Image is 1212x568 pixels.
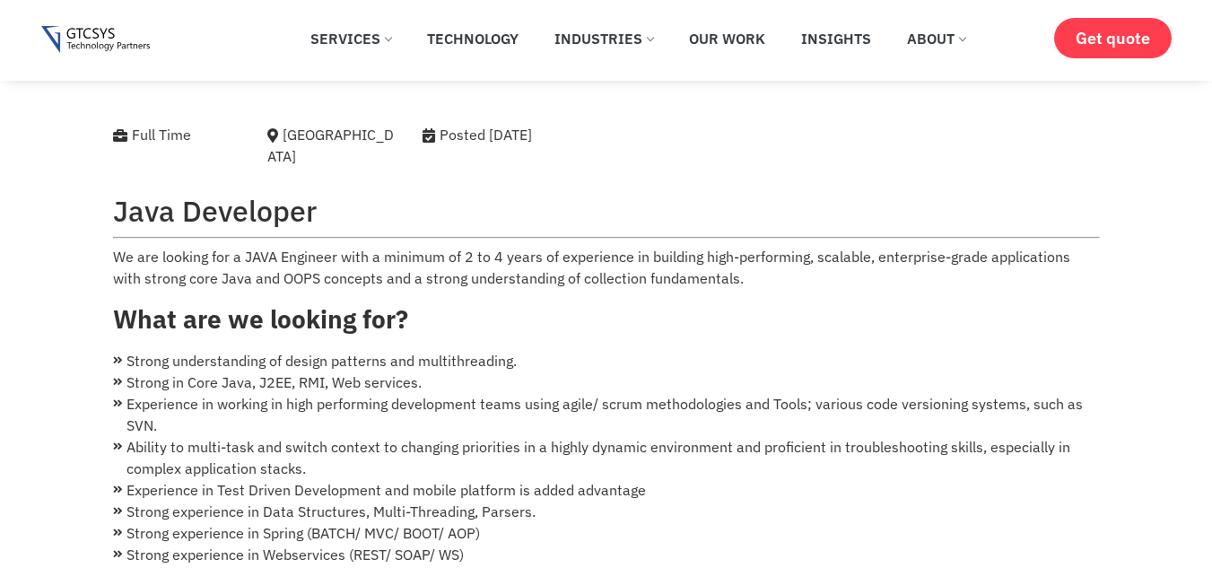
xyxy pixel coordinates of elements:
[113,371,1100,393] li: Strong in Core Java, J2EE, RMI, Web services.
[113,479,1100,501] li: Experience in Test Driven Development and mobile platform is added advantage
[676,19,779,58] a: Our Work
[113,544,1100,565] li: Strong experience in Webservices (REST/ SOAP/ WS)
[788,19,885,58] a: Insights
[414,19,532,58] a: Technology
[113,522,1100,544] li: Strong experience in Spring (BATCH/ MVC/ BOOT/ AOP)
[1076,29,1150,48] span: Get quote
[113,194,1100,228] h2: Java Developer
[297,19,405,58] a: Services
[113,124,241,145] div: Full Time
[113,350,1100,371] li: Strong understanding of design patterns and multithreading.
[541,19,667,58] a: Industries
[113,393,1100,436] li: Experience in working in high performing development teams using agile/ scrum methodologies and T...
[113,246,1100,289] p: We are looking for a JAVA Engineer with a minimum of 2 to 4 years of experience in building high-...
[1054,18,1172,58] a: Get quote
[267,124,396,167] div: [GEOGRAPHIC_DATA]
[113,501,1100,522] li: Strong experience in Data Structures, Multi-Threading, Parsers.
[894,19,979,58] a: About
[113,302,408,336] strong: What are we looking for?
[113,436,1100,479] li: Ability to multi-task and switch context to changing priorities in a highly dynamic environment a...
[41,26,150,54] img: Gtcsys logo
[423,124,628,145] div: Posted [DATE]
